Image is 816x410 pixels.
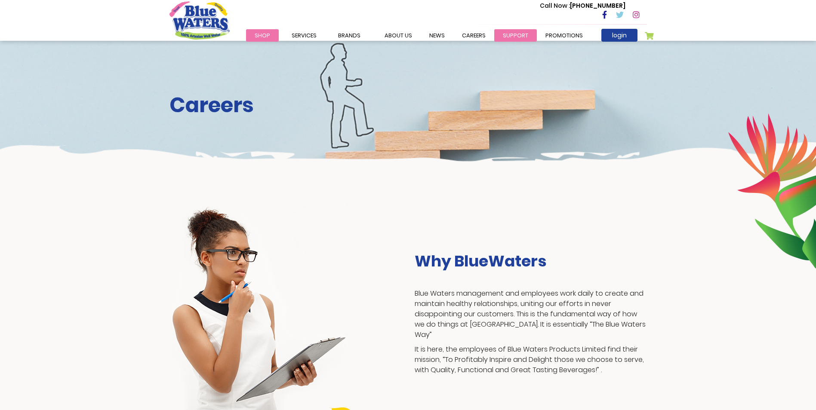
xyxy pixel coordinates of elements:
[540,1,570,10] span: Call Now :
[540,1,625,10] p: [PHONE_NUMBER]
[421,29,453,42] a: News
[728,113,816,269] img: career-intro-leaves.png
[415,344,647,375] p: It is here, the employees of Blue Waters Products Limited find their mission, “To Profitably Insp...
[292,31,317,40] span: Services
[376,29,421,42] a: about us
[415,288,647,340] p: Blue Waters management and employees work daily to create and maintain healthy relationships, uni...
[255,31,270,40] span: Shop
[169,93,647,118] h2: Careers
[601,29,637,42] a: login
[453,29,494,42] a: careers
[494,29,537,42] a: support
[338,31,360,40] span: Brands
[537,29,591,42] a: Promotions
[169,1,230,39] a: store logo
[415,252,647,270] h3: Why BlueWaters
